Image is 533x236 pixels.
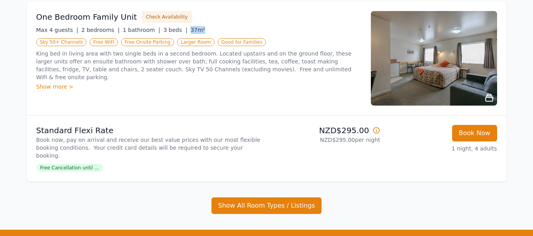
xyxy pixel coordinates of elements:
span: Free WiFi [90,38,118,46]
span: Free Cancellation until ... [36,164,103,172]
span: 37m² [191,27,205,33]
p: King bed in living area with two single beds in a second bedroom. Located upstairs and on the gro... [36,50,361,81]
span: 3 beds | [163,27,187,33]
span: Larger Room [177,38,215,46]
span: Free Onsite Parking [121,38,174,46]
span: Good for Families [218,38,266,46]
button: Show All Room Types / Listings [211,197,322,214]
p: 1 night, 4 adults [387,145,497,152]
span: 1 bathroom | [123,27,160,33]
p: NZD$295.00 [270,125,380,136]
h3: One Bedroom Family Unit [36,11,137,22]
p: NZD$295.00 per night [270,136,380,144]
span: Max 4 guests | [36,27,79,33]
button: Check Availability [142,11,192,23]
span: 2 bedrooms | [81,27,120,33]
p: Book now, pay on arrival and receive our best value prices with our most flexible booking conditi... [36,136,264,160]
p: Standard Flexi Rate [36,125,264,136]
span: Sky 50+ Channels [36,38,87,46]
button: Book Now [452,125,497,141]
div: Show more > [36,83,361,91]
